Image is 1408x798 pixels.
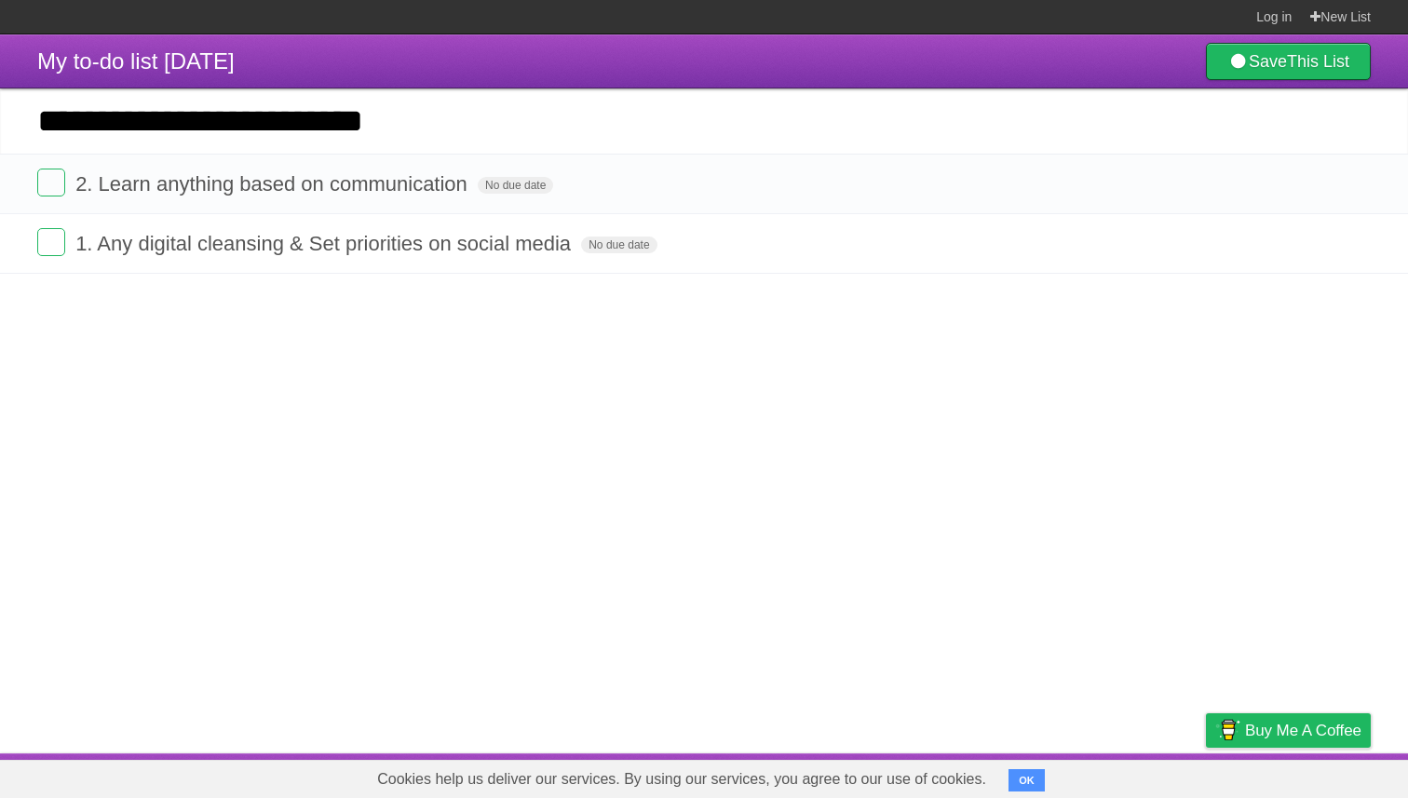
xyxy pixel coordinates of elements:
[37,228,65,256] label: Done
[1009,769,1045,791] button: OK
[958,758,997,793] a: About
[75,232,575,255] span: 1. Any digital cleansing & Set priorities on social media
[1182,758,1230,793] a: Privacy
[1206,713,1371,748] a: Buy me a coffee
[1020,758,1095,793] a: Developers
[478,177,553,194] span: No due date
[1215,714,1240,746] img: Buy me a coffee
[1253,758,1371,793] a: Suggest a feature
[37,169,65,196] label: Done
[37,48,235,74] span: My to-do list [DATE]
[75,172,472,196] span: 2. Learn anything based on communication
[359,761,1005,798] span: Cookies help us deliver our services. By using our services, you agree to our use of cookies.
[1206,43,1371,80] a: SaveThis List
[1287,52,1349,71] b: This List
[1245,714,1361,747] span: Buy me a coffee
[1118,758,1159,793] a: Terms
[581,237,657,253] span: No due date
